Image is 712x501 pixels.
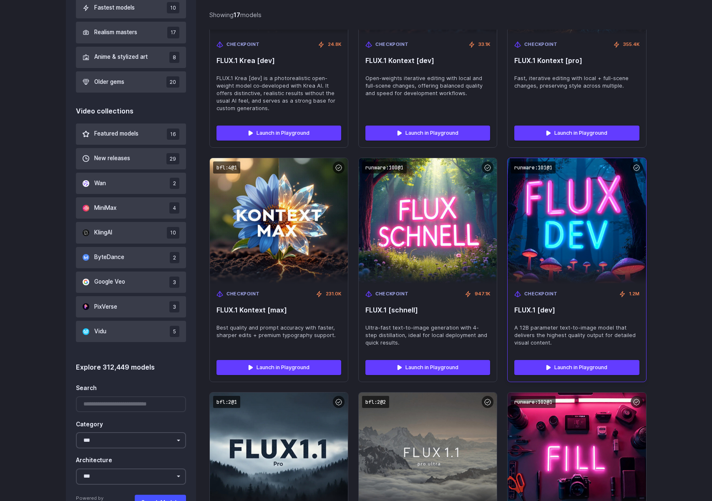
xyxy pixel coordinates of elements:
[167,27,179,38] span: 17
[216,126,341,141] a: Launch in Playground
[169,301,179,312] span: 3
[365,75,490,97] span: Open-weights iterative editing with local and full-scene changes, offering balanced quality and s...
[76,420,103,429] label: Category
[365,57,490,65] span: FLUX.1 Kontext [dev]
[365,126,490,141] a: Launch in Playground
[76,123,186,145] button: Featured models 16
[216,57,341,65] span: FLUX.1 Krea [dev]
[94,129,138,138] span: Featured models
[375,41,409,48] span: Checkpoint
[76,247,186,268] button: ByteDance 2
[375,290,409,298] span: Checkpoint
[94,204,116,213] span: MiniMax
[524,290,558,298] span: Checkpoint
[328,41,341,48] span: 24.8K
[94,277,125,287] span: Google Veo
[94,302,117,312] span: PixVerse
[94,78,124,87] span: Older gems
[524,41,558,48] span: Checkpoint
[76,456,112,465] label: Architecture
[514,360,639,375] a: Launch in Playground
[501,152,653,290] img: FLUX.1 [dev]
[76,222,186,243] button: KlingAI 10
[76,22,186,43] button: Realism masters 17
[511,396,556,408] code: runware:102@1
[213,161,240,174] code: bfl:4@1
[94,228,112,237] span: KlingAI
[210,158,348,284] img: FLUX.1 Kontext [max]
[226,290,260,298] span: Checkpoint
[76,71,186,93] button: Older gems 20
[76,148,186,169] button: New releases 29
[365,360,490,375] a: Launch in Playground
[169,202,179,214] span: 4
[76,468,186,485] select: Architecture
[209,10,262,20] div: Showing models
[365,324,490,347] span: Ultra-fast text-to-image generation with 4-step distillation, ideal for local deployment and quic...
[167,2,179,13] span: 10
[514,126,639,141] a: Launch in Playground
[76,47,186,68] button: Anime & stylized art 8
[216,360,341,375] a: Launch in Playground
[166,76,179,88] span: 20
[478,41,490,48] span: 33.1K
[475,290,490,298] span: 947.1K
[170,252,179,263] span: 2
[166,153,179,164] span: 29
[169,277,179,288] span: 3
[76,272,186,293] button: Google Veo 3
[216,306,341,314] span: FLUX.1 Kontext [max]
[629,290,639,298] span: 1.2M
[76,362,186,373] div: Explore 312,449 models
[167,128,179,140] span: 16
[170,178,179,189] span: 2
[216,75,341,112] span: FLUX.1 Krea [dev] is a photorealistic open-weight model co‑developed with Krea AI. It offers dist...
[226,41,260,48] span: Checkpoint
[326,290,341,298] span: 231.0K
[213,396,240,408] code: bfl:2@1
[94,154,130,163] span: New releases
[167,227,179,238] span: 10
[94,253,124,262] span: ByteDance
[94,179,106,188] span: Wan
[234,11,240,18] strong: 17
[94,3,135,13] span: Fastest models
[362,161,407,174] code: runware:100@1
[514,324,639,347] span: A 12B parameter text-to-image model that delivers the highest quality output for detailed visual ...
[94,327,106,336] span: Vidu
[169,52,179,63] span: 8
[514,306,639,314] span: FLUX.1 [dev]
[76,384,97,393] label: Search
[170,326,179,337] span: 5
[76,296,186,317] button: PixVerse 3
[623,41,639,48] span: 355.4K
[216,324,341,339] span: Best quality and prompt accuracy with faster, sharper edits + premium typography support.
[365,306,490,314] span: FLUX.1 [schnell]
[76,173,186,194] button: Wan 2
[76,197,186,219] button: MiniMax 4
[94,28,137,37] span: Realism masters
[514,75,639,90] span: Fast, iterative editing with local + full-scene changes, preserving style across multiple.
[514,57,639,65] span: FLUX.1 Kontext [pro]
[76,321,186,342] button: Vidu 5
[511,161,556,174] code: runware:101@1
[359,158,497,284] img: FLUX.1 [schnell]
[76,432,186,448] select: Category
[362,396,389,408] code: bfl:2@2
[94,53,148,62] span: Anime & stylized art
[76,106,186,117] div: Video collections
